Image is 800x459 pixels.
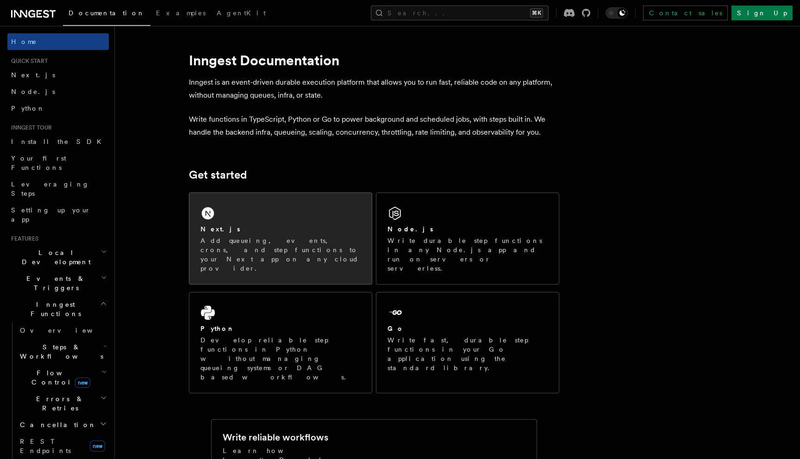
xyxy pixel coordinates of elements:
[200,335,361,382] p: Develop reliable step functions in Python without managing queueing systems or DAG based workflows.
[189,76,559,102] p: Inngest is an event-driven durable execution platform that allows you to run fast, reliable code ...
[11,138,107,145] span: Install the SDK
[189,52,559,68] h1: Inngest Documentation
[7,248,101,267] span: Local Development
[7,57,48,65] span: Quick start
[7,150,109,176] a: Your first Functions
[606,7,628,19] button: Toggle dark mode
[7,67,109,83] a: Next.js
[189,113,559,139] p: Write functions in TypeScript, Python or Go to power background and scheduled jobs, with steps bu...
[16,339,109,365] button: Steps & Workflows
[7,270,109,296] button: Events & Triggers
[189,192,372,285] a: Next.jsAdd queueing, events, crons, and step functions to your Next app on any cloud provider.
[63,3,150,26] a: Documentation
[16,365,109,391] button: Flow Controlnew
[7,300,100,318] span: Inngest Functions
[69,9,145,17] span: Documentation
[11,206,91,223] span: Setting up your app
[16,368,102,387] span: Flow Control
[16,416,109,433] button: Cancellation
[200,324,235,333] h2: Python
[7,235,38,242] span: Features
[16,433,109,459] a: REST Endpointsnew
[7,124,52,131] span: Inngest tour
[731,6,793,20] a: Sign Up
[7,83,109,100] a: Node.js
[11,71,55,79] span: Next.js
[20,327,115,334] span: Overview
[7,176,109,202] a: Leveraging Steps
[11,105,45,112] span: Python
[16,394,100,413] span: Errors & Retries
[371,6,549,20] button: Search...⌘K
[20,438,71,454] span: REST Endpoints
[200,236,361,273] p: Add queueing, events, crons, and step functions to your Next app on any cloud provider.
[16,342,103,361] span: Steps & Workflows
[643,6,728,20] a: Contact sales
[189,168,247,181] a: Get started
[7,100,109,117] a: Python
[7,244,109,270] button: Local Development
[387,236,548,273] p: Write durable step functions in any Node.js app and run on servers or serverless.
[150,3,211,25] a: Examples
[217,9,266,17] span: AgentKit
[16,391,109,416] button: Errors & Retries
[11,88,55,95] span: Node.js
[156,9,206,17] span: Examples
[7,33,109,50] a: Home
[7,274,101,292] span: Events & Triggers
[387,324,404,333] h2: Go
[11,37,37,46] span: Home
[223,431,328,444] h2: Write reliable workflows
[7,296,109,322] button: Inngest Functions
[16,420,96,429] span: Cancellation
[16,322,109,339] a: Overview
[200,224,240,234] h2: Next.js
[376,192,559,285] a: Node.jsWrite durable step functions in any Node.js app and run on servers or serverless.
[75,378,90,388] span: new
[11,180,89,197] span: Leveraging Steps
[387,335,548,372] p: Write fast, durable step functions in your Go application using the standard library.
[11,155,66,171] span: Your first Functions
[7,133,109,150] a: Install the SDK
[376,292,559,393] a: GoWrite fast, durable step functions in your Go application using the standard library.
[7,202,109,228] a: Setting up your app
[530,8,543,18] kbd: ⌘K
[189,292,372,393] a: PythonDevelop reliable step functions in Python without managing queueing systems or DAG based wo...
[211,3,271,25] a: AgentKit
[90,440,105,452] span: new
[387,224,433,234] h2: Node.js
